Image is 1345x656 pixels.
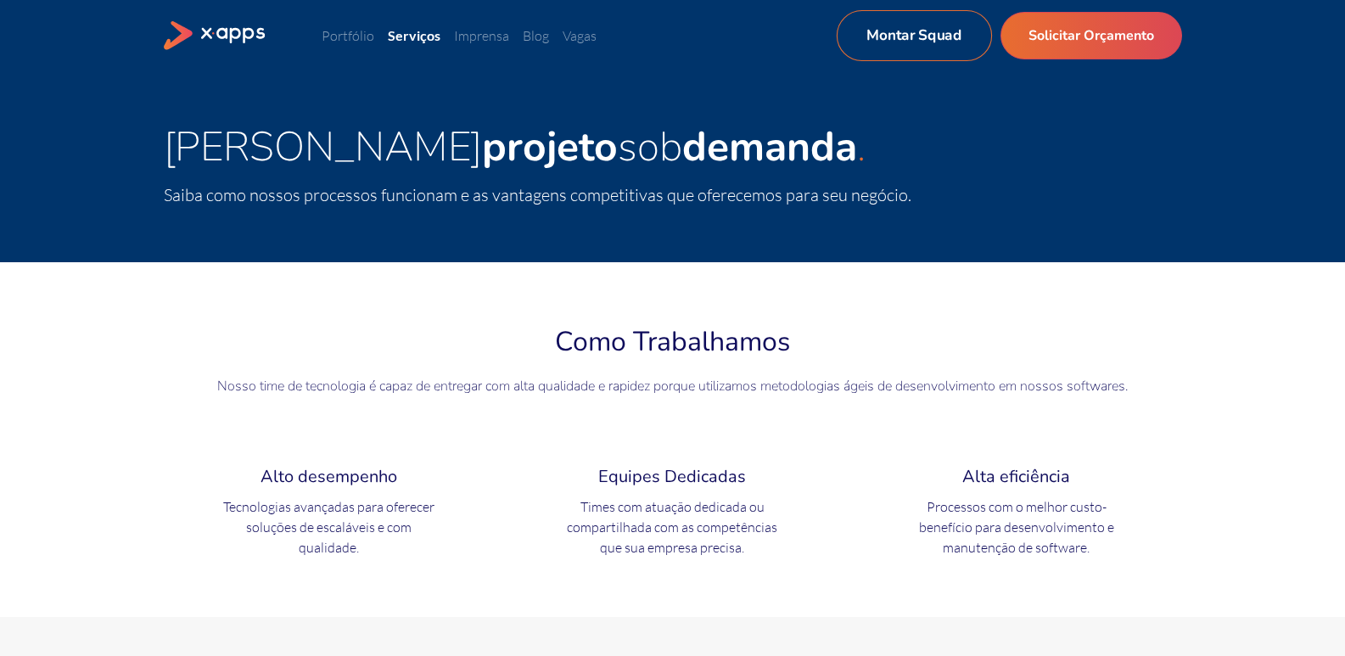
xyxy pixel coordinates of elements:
[164,119,857,175] span: [PERSON_NAME] sob
[222,464,434,490] h4: Alto desempenho
[454,27,509,44] a: Imprensa
[388,27,440,43] a: Serviços
[523,27,549,44] a: Blog
[164,376,1182,396] p: Nosso time de tecnologia é capaz de entregar com alta qualidade e rapidez porque utilizamos metod...
[566,464,778,490] h4: Equipes Dedicadas
[682,119,857,175] strong: demanda
[566,496,778,558] p: Times com atuação dedicada ou compartilhada com as competências que sua empresa precisa.
[1000,12,1182,59] a: Solicitar Orçamento
[911,496,1123,558] p: Processos com o melhor custo-benefício para desenvolvimento e manutenção de software.
[164,322,1182,362] h3: Como Trabalhamos
[911,464,1123,490] h4: Alta eficiência
[222,496,434,558] p: Tecnologias avançadas para oferecer soluções de escaláveis e com qualidade.
[322,27,374,44] a: Portfólio
[836,10,991,61] a: Montar Squad
[563,27,597,44] a: Vagas
[164,184,911,205] span: Saiba como nossos processos funcionam e as vantagens competitivas que oferecemos para seu negócio.
[482,119,618,175] strong: projeto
